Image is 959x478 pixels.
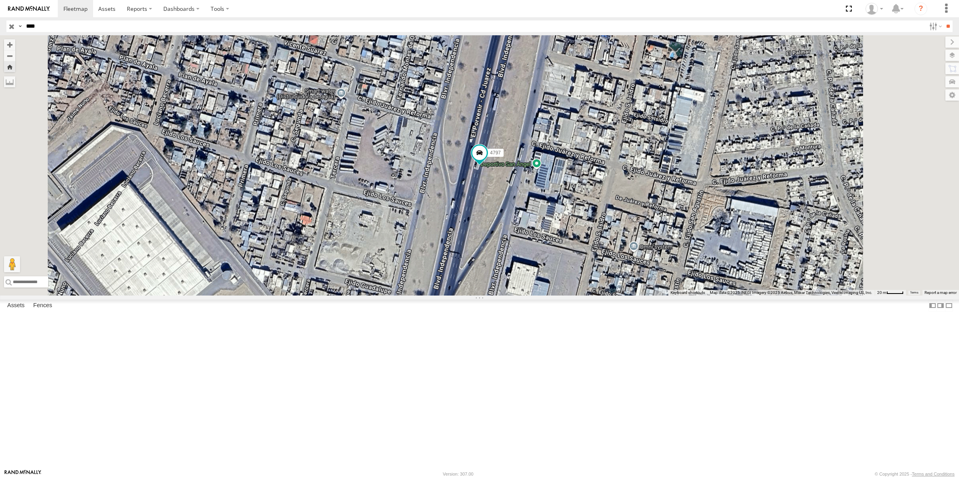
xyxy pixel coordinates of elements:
[926,20,943,32] label: Search Filter Options
[490,150,501,155] span: 4797
[17,20,23,32] label: Search Query
[4,256,20,272] button: Drag Pegman onto the map to open Street View
[4,61,15,72] button: Zoom Home
[945,300,953,311] label: Hide Summary Table
[945,89,959,101] label: Map Settings
[710,290,872,295] span: Map data ©2025 INEGI Imagery ©2025 Airbus, Maxar Technologies, Vexcel Imaging US, Inc.
[914,2,927,15] i: ?
[924,290,957,295] a: Report a map error
[8,6,50,12] img: rand-logo.svg
[443,472,473,476] div: Version: 307.00
[912,472,955,476] a: Terms and Conditions
[3,300,28,311] label: Assets
[29,300,56,311] label: Fences
[929,300,937,311] label: Dock Summary Table to the Left
[670,290,705,296] button: Keyboard shortcuts
[910,291,918,294] a: Terms (opens in new tab)
[875,472,955,476] div: © Copyright 2025 -
[4,76,15,87] label: Measure
[4,50,15,61] button: Zoom out
[875,290,906,296] button: Map Scale: 20 m per 39 pixels
[863,3,886,15] div: Roberto Garcia
[4,39,15,50] button: Zoom in
[4,470,41,478] a: Visit our Website
[877,290,886,295] span: 20 m
[937,300,945,311] label: Dock Summary Table to the Right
